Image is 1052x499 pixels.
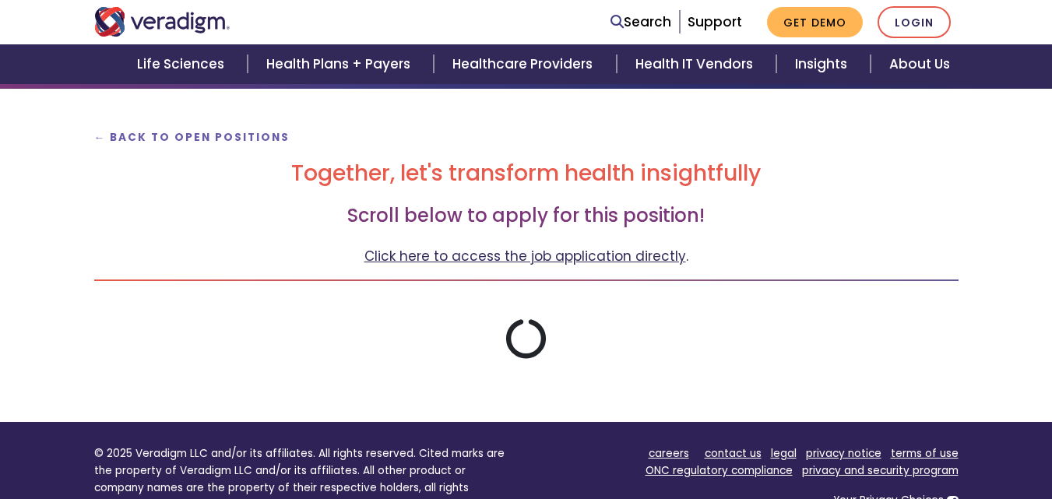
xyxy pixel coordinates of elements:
[94,7,230,37] img: Veradigm logo
[94,246,959,267] p: .
[688,12,742,31] a: Support
[94,205,959,227] h3: Scroll below to apply for this position!
[878,6,951,38] a: Login
[94,130,290,145] a: ← Back to Open Positions
[94,160,959,187] h2: Together, let's transform health insightfully
[806,446,881,461] a: privacy notice
[610,12,671,33] a: Search
[767,7,863,37] a: Get Demo
[705,446,762,461] a: contact us
[118,44,248,84] a: Life Sciences
[248,44,434,84] a: Health Plans + Payers
[434,44,616,84] a: Healthcare Providers
[871,44,969,84] a: About Us
[617,44,776,84] a: Health IT Vendors
[649,446,689,461] a: careers
[771,446,797,461] a: legal
[891,446,959,461] a: terms of use
[364,247,686,265] a: Click here to access the job application directly
[802,463,959,478] a: privacy and security program
[646,463,793,478] a: ONC regulatory compliance
[776,44,871,84] a: Insights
